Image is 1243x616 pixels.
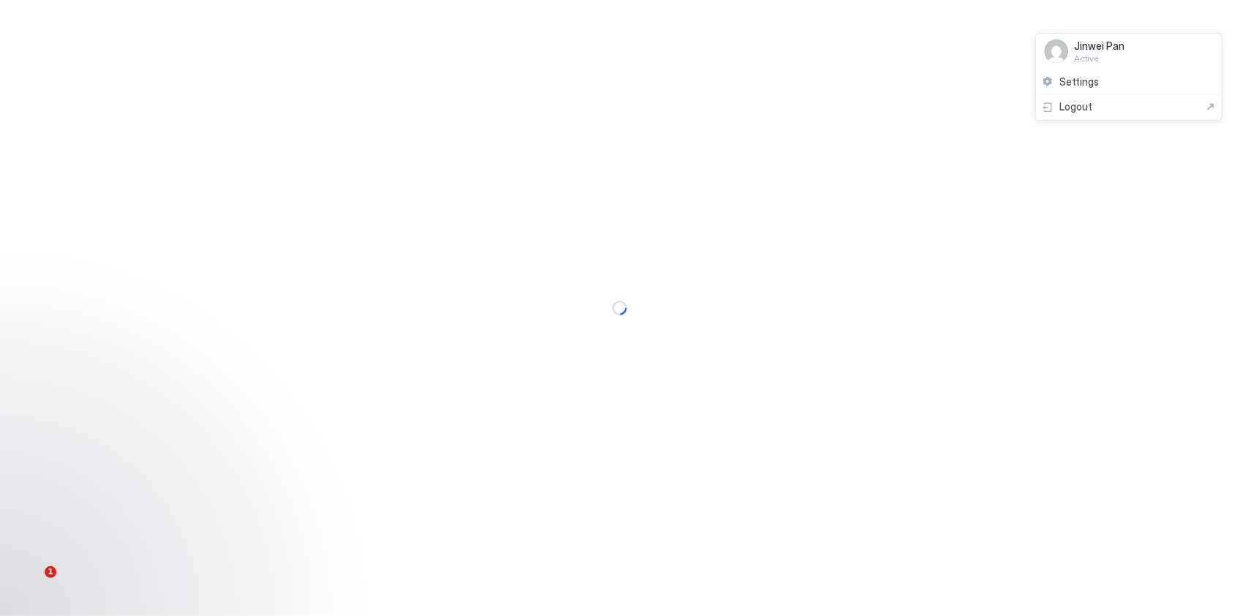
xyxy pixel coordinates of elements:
[1059,75,1099,89] span: Settings
[15,566,50,601] iframe: Intercom live chat
[1074,40,1124,53] span: Jinwei Pan
[45,566,56,578] span: 1
[11,474,304,576] iframe: Intercom notifications message
[1059,100,1092,113] span: Logout
[1074,53,1124,64] span: Active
